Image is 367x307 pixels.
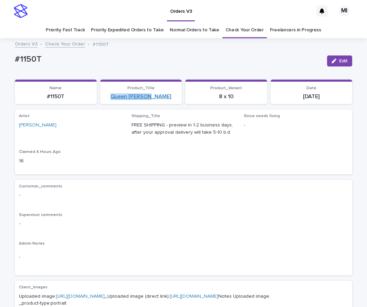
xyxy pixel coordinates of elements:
[327,55,352,66] button: Edit
[15,54,322,64] p: #1150T
[132,122,236,136] p: FREE SHIPPING - preview in 1-2 business days, after your approval delivery will take 5-10 b.d.
[111,93,171,100] a: Queen [PERSON_NAME]
[19,254,348,261] p: -
[19,150,61,154] span: Claimed X Hours Ago
[132,114,160,118] span: Shipping_Title
[339,59,348,63] span: Edit
[14,4,28,18] img: stacker-logo-s-only.png
[46,22,85,38] a: Priority Fast Track
[170,294,218,299] a: [URL][DOMAIN_NAME]
[19,242,45,246] span: Admin Notes
[270,22,321,38] a: Freelancers in Progress
[50,86,62,90] span: Name
[19,192,348,199] p: -
[275,93,348,100] p: [DATE]
[45,40,85,48] a: Check Your Order
[244,122,348,129] p: -
[170,22,219,38] a: Normal Orders to Take
[56,294,105,299] a: [URL][DOMAIN_NAME]
[244,114,280,118] span: Since needs fixing
[91,22,164,38] a: Priority Expedited Orders to Take
[19,157,123,165] p: 16
[189,93,263,100] p: 8 x 10
[127,86,155,90] span: Product_Title
[93,40,109,48] p: #1150T
[19,114,30,118] span: Artist
[19,184,62,188] span: Customer_comments
[210,86,242,90] span: Product_Variant
[19,285,48,289] span: Client_Images
[306,86,316,90] span: Date
[19,93,93,100] p: #1150T
[19,220,348,227] p: -
[19,213,62,217] span: Supervisor comments
[15,40,38,48] a: Orders V3
[19,122,56,129] a: [PERSON_NAME]
[226,22,264,38] a: Check Your Order
[339,6,350,17] div: MI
